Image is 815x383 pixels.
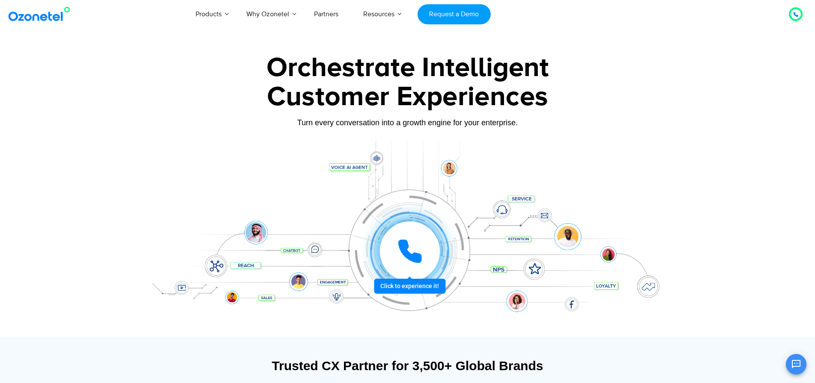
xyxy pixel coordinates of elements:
[140,77,675,118] div: Customer Experiences
[786,354,806,374] button: Open chat
[418,4,491,24] a: Request a Demo
[145,358,671,373] div: Trusted CX Partner for 3,500+ Global Brands
[140,118,675,127] div: Turn every conversation into a growth engine for your enterprise.
[140,54,675,82] div: Orchestrate Intelligent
